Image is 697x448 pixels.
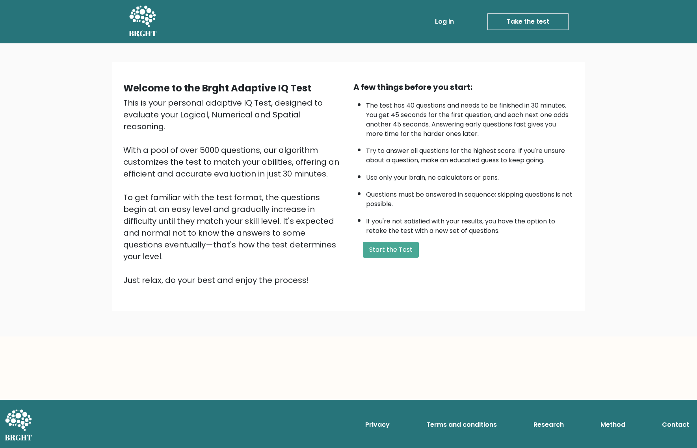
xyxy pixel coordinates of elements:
[366,142,574,165] li: Try to answer all questions for the highest score. If you're unsure about a question, make an edu...
[366,213,574,236] li: If you're not satisfied with your results, you have the option to retake the test with a new set ...
[530,417,567,433] a: Research
[129,29,157,38] h5: BRGHT
[597,417,628,433] a: Method
[366,186,574,209] li: Questions must be answered in sequence; skipping questions is not possible.
[123,97,344,286] div: This is your personal adaptive IQ Test, designed to evaluate your Logical, Numerical and Spatial ...
[432,14,457,30] a: Log in
[353,81,574,93] div: A few things before you start:
[366,169,574,182] li: Use only your brain, no calculators or pens.
[366,97,574,139] li: The test has 40 questions and needs to be finished in 30 minutes. You get 45 seconds for the firs...
[659,417,692,433] a: Contact
[129,3,157,40] a: BRGHT
[362,417,393,433] a: Privacy
[363,242,419,258] button: Start the Test
[423,417,500,433] a: Terms and conditions
[123,82,311,95] b: Welcome to the Brght Adaptive IQ Test
[487,13,569,30] a: Take the test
